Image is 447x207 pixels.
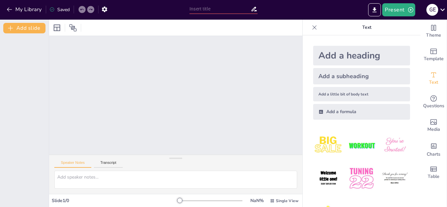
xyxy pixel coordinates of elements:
[54,161,91,168] button: Speaker Notes
[346,163,377,194] img: 5.jpeg
[426,4,438,16] div: G E
[313,87,410,101] div: Add a little bit of body text
[276,198,298,203] span: Single View
[52,198,180,204] div: Slide 1 / 0
[346,130,377,161] img: 2.jpeg
[49,7,70,13] div: Saved
[420,43,447,67] div: Add ready made slides
[94,161,123,168] button: Transcript
[428,173,439,180] span: Table
[426,3,438,16] button: G E
[427,126,440,133] span: Media
[423,102,444,110] span: Questions
[420,137,447,161] div: Add charts and graphs
[420,67,447,90] div: Add text boxes
[249,198,265,204] div: NaN %
[313,46,410,65] div: Add a heading
[320,20,414,35] p: Text
[189,4,251,14] input: Insert title
[420,114,447,137] div: Add images, graphics, shapes or video
[420,90,447,114] div: Get real-time input from your audience
[424,55,444,62] span: Template
[420,161,447,184] div: Add a table
[380,163,410,194] img: 6.jpeg
[426,32,441,39] span: Theme
[382,3,415,16] button: Present
[368,3,381,16] button: Export to PowerPoint
[427,151,440,158] span: Charts
[5,4,45,15] button: My Library
[313,130,344,161] img: 1.jpeg
[52,23,62,33] div: Layout
[313,104,410,120] div: Add a formula
[313,68,410,84] div: Add a subheading
[380,130,410,161] img: 3.jpeg
[69,24,77,32] span: Position
[429,79,438,86] span: Text
[3,23,45,33] button: Add slide
[313,163,344,194] img: 4.jpeg
[420,20,447,43] div: Change the overall theme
